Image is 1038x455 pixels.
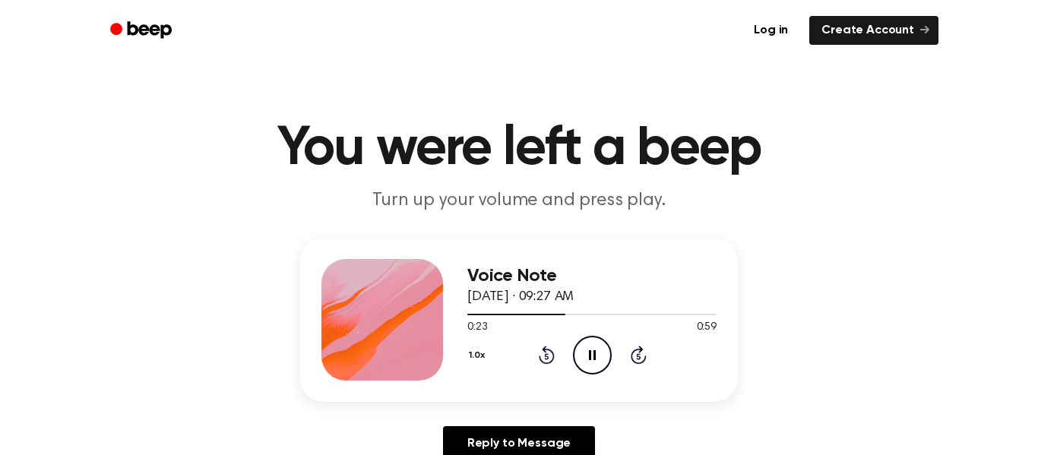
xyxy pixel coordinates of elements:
p: Turn up your volume and press play. [227,188,811,213]
span: 0:59 [697,320,717,336]
span: [DATE] · 09:27 AM [467,290,574,304]
span: 0:23 [467,320,487,336]
button: 1.0x [467,343,491,368]
a: Create Account [809,16,938,45]
h3: Voice Note [467,266,717,286]
a: Log in [742,16,800,45]
h1: You were left a beep [130,122,908,176]
a: Beep [100,16,185,46]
